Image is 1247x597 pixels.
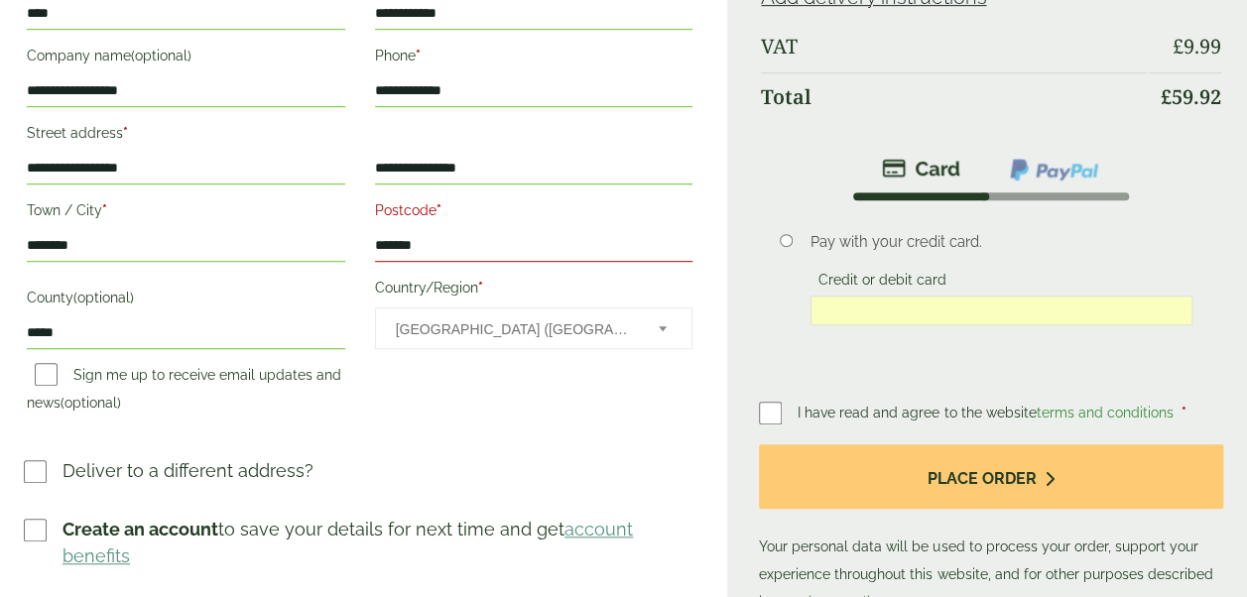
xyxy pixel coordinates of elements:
[798,405,1177,420] span: I have read and agree to the website
[1161,83,1172,110] span: £
[1181,405,1185,420] abbr: required
[416,48,421,63] abbr: required
[761,72,1147,121] th: Total
[62,519,633,566] a: account benefits
[27,284,345,317] label: County
[62,457,313,484] p: Deliver to a different address?
[1173,33,1221,60] bdi: 9.99
[375,42,693,75] label: Phone
[375,196,693,230] label: Postcode
[62,516,695,569] p: to save your details for next time and get
[62,519,218,539] strong: Create an account
[396,308,633,350] span: United Kingdom (UK)
[73,290,134,305] span: (optional)
[811,231,1192,253] p: Pay with your credit card.
[1161,83,1221,110] bdi: 59.92
[1008,157,1100,182] img: ppcp-gateway.png
[761,23,1147,70] th: VAT
[811,272,954,294] label: Credit or debit card
[131,48,191,63] span: (optional)
[123,125,128,141] abbr: required
[478,280,483,296] abbr: required
[27,196,345,230] label: Town / City
[375,307,693,349] span: Country/Region
[35,363,58,386] input: Sign me up to receive email updates and news(optional)
[375,274,693,307] label: Country/Region
[27,119,345,153] label: Street address
[759,444,1223,509] button: Place order
[1173,33,1184,60] span: £
[27,42,345,75] label: Company name
[436,202,441,218] abbr: required
[816,301,1186,319] iframe: Secure card payment input frame
[882,157,960,180] img: stripe.png
[102,202,107,218] abbr: required
[61,395,121,411] span: (optional)
[1036,405,1173,420] a: terms and conditions
[27,367,341,417] label: Sign me up to receive email updates and news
